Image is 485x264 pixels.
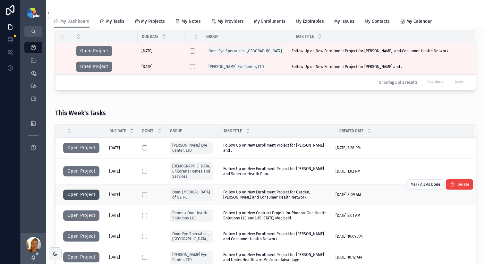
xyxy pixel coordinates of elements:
[336,145,361,150] span: [DATE] 2:28 PM
[172,210,210,221] span: Phoenix One Health Solutions LLC
[224,128,242,133] span: Task Title
[172,164,210,179] span: [DEMOGRAPHIC_DATA] Childrens Homes and Services
[63,210,99,221] button: Open Project
[106,18,124,25] span: My Tasks
[254,16,285,29] a: My Enrollments
[141,48,152,54] span: [DATE]
[109,192,120,197] span: [DATE]
[63,166,99,176] button: Open Project
[55,108,106,118] h3: This Week's Tasks
[76,46,112,56] button: Open Project
[206,47,285,55] a: Omni Eye Specialists, [GEOGRAPHIC_DATA]
[292,64,402,69] span: Follow Up on New Enrollment Project for [PERSON_NAME] and .
[170,188,213,201] a: Omni [MEDICAL_DATA] of NY, PC
[63,192,99,197] a: Open Project
[109,169,120,174] span: [DATE]
[223,210,331,221] span: Follow Up on New Contract Project for Phoenix One Health Solutions LLC and [US_STATE] Medicaid.
[172,231,210,242] span: Omni Eye Specialists, [GEOGRAPHIC_DATA]
[172,252,210,262] span: [PERSON_NAME] Eye Center, LTD
[63,231,99,242] button: Open Project
[336,213,360,218] span: [DATE] 9:01 AM
[400,16,432,29] a: My Calendar
[211,16,244,29] a: My Providers
[63,190,99,200] button: Open Project
[76,62,112,72] button: Open Project
[217,18,244,25] span: My Providers
[206,63,267,71] a: [PERSON_NAME] Eye Center, LTD
[135,16,165,29] a: My Projects
[63,252,99,262] button: Open Project
[175,16,201,29] a: My Notes
[63,169,99,174] a: Open Project
[21,37,46,162] div: scrollable content
[109,234,120,239] span: [DATE]
[379,80,418,85] span: Showing 2 of 2 results
[63,143,99,153] button: Open Project
[170,209,213,222] a: Phoenix One Health Solutions LLC
[141,64,152,69] span: [DATE]
[170,128,182,133] span: Group
[54,16,89,28] a: My Dashboard
[27,8,39,18] img: App logo
[223,166,331,176] span: Follow Up on New Enrollment Project for [PERSON_NAME] and Superior Health Plan.
[109,213,120,218] span: [DATE]
[142,128,154,133] span: Done?
[170,162,213,180] a: [DEMOGRAPHIC_DATA] Childrens Homes and Services
[296,18,324,25] span: My Expirables
[223,231,331,242] span: Follow Up on New Enrollment Project for [PERSON_NAME] and Consumer Health Network.
[60,18,89,25] span: My Dashboard
[446,179,473,190] button: Delete
[457,182,469,187] span: Delete
[223,190,331,200] span: Follow Up on New Enrollment Project for Garden, [PERSON_NAME] and Consumer Health Network.
[206,34,218,39] span: Group
[141,18,165,25] span: My Projects
[63,213,99,218] a: Open Project
[63,146,99,150] a: Open Project
[208,64,264,69] span: [PERSON_NAME] Eye Center, LTD
[142,34,158,39] span: Due Date
[365,18,390,25] span: My Contacts
[223,143,331,153] span: Follow Up on New Enrollment Project for [PERSON_NAME] and .
[76,49,112,53] a: Open Project
[292,48,449,54] span: Follow Up on New Enrollment Project for [PERSON_NAME] and Consumer Health Network.
[295,34,314,39] span: Task Title
[223,252,331,262] span: Follow Up on New Enrollment Project for [PERSON_NAME] and UnitedHealthcare Medicare Advantage.
[254,18,285,25] span: My Enrollments
[63,234,99,239] a: Open Project
[172,143,210,153] span: [PERSON_NAME] Eye Center, LTD
[406,18,432,25] span: My Calendar
[411,182,440,187] span: Mark All As Done
[336,234,362,239] span: [DATE] 10:09 AM
[109,255,120,260] span: [DATE]
[100,16,124,29] a: My Tasks
[172,190,210,200] span: Omni [MEDICAL_DATA] of NY, PC
[170,141,213,154] a: [PERSON_NAME] Eye Center, LTD
[208,48,282,54] span: Omni Eye Specialists, [GEOGRAPHIC_DATA]
[336,255,362,260] span: [DATE] 10:12 AM
[63,255,99,260] a: Open Project
[296,16,324,29] a: My Expirables
[109,128,126,133] span: Due Date
[365,16,390,29] a: My Contacts
[170,251,213,264] a: [PERSON_NAME] Eye Center, LTD
[334,18,354,25] span: My Issues
[182,18,201,25] span: My Notes
[336,192,361,197] span: [DATE] 8:09 AM
[406,179,445,190] button: Mark All As Done
[109,145,120,150] span: [DATE]
[334,16,354,29] a: My Issues
[170,230,213,243] a: Omni Eye Specialists, [GEOGRAPHIC_DATA]
[336,169,360,174] span: [DATE] 1:02 PM
[76,64,112,69] a: Open Project
[339,128,363,133] span: Created Date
